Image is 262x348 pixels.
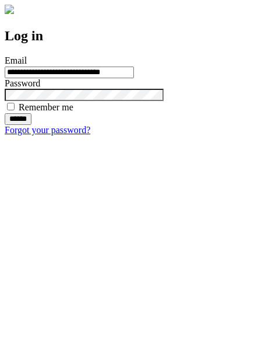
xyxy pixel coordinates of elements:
h2: Log in [5,28,257,44]
img: logo-4e3dc11c47720685a147b03b5a06dd966a58ff35d612b21f08c02c0306f2b779.png [5,5,14,14]
label: Password [5,78,40,88]
label: Email [5,55,27,65]
label: Remember me [19,102,73,112]
a: Forgot your password? [5,125,90,135]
